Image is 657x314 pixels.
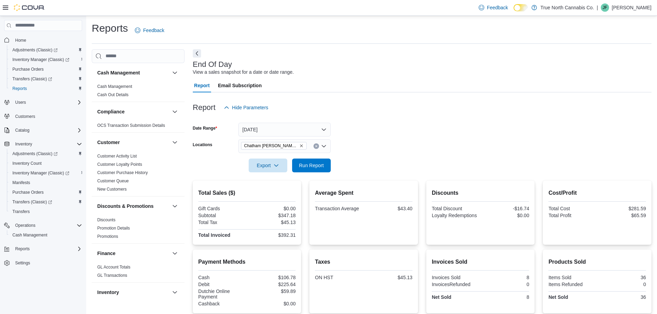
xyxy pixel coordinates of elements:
[12,259,33,267] a: Settings
[97,108,125,115] h3: Compliance
[218,79,262,92] span: Email Subscription
[315,258,412,266] h2: Taxes
[10,65,82,73] span: Purchase Orders
[10,159,82,168] span: Inventory Count
[10,188,82,196] span: Purchase Orders
[540,3,594,12] p: True North Cannabis Co.
[1,35,85,45] button: Home
[97,273,127,278] span: GL Transactions
[92,121,185,132] div: Compliance
[12,245,32,253] button: Reports
[248,288,296,294] div: $59.89
[12,161,42,166] span: Inventory Count
[12,126,82,134] span: Catalog
[12,221,38,230] button: Operations
[198,282,246,287] div: Debit
[599,213,646,218] div: $65.59
[12,245,82,253] span: Reports
[248,301,296,306] div: $0.00
[198,213,246,218] div: Subtotal
[599,206,646,211] div: $281.59
[1,125,85,135] button: Catalog
[12,98,82,107] span: Users
[432,258,529,266] h2: Invoices Sold
[15,246,30,252] span: Reports
[365,206,412,211] div: $43.40
[97,84,132,89] a: Cash Management
[12,112,82,121] span: Customers
[171,202,179,210] button: Discounts & Promotions
[97,162,142,167] span: Customer Loyalty Points
[7,149,85,159] a: Adjustments (Classic)
[249,159,287,172] button: Export
[10,198,55,206] a: Transfers (Classic)
[514,4,528,11] input: Dark Mode
[193,125,217,131] label: Date Range
[1,244,85,254] button: Reports
[97,217,116,222] a: Discounts
[1,221,85,230] button: Operations
[253,159,283,172] span: Export
[7,45,85,55] a: Adjustments (Classic)
[299,162,324,169] span: Run Report
[548,294,568,300] strong: Net Sold
[92,152,185,196] div: Customer
[482,294,529,300] div: 8
[10,169,72,177] a: Inventory Manager (Classic)
[97,203,169,210] button: Discounts & Promotions
[432,213,479,218] div: Loyalty Redemptions
[221,101,271,114] button: Hide Parameters
[10,55,82,64] span: Inventory Manager (Classic)
[482,282,529,287] div: 0
[12,259,82,267] span: Settings
[548,206,596,211] div: Total Cost
[12,170,69,176] span: Inventory Manager (Classic)
[15,223,36,228] span: Operations
[12,190,44,195] span: Purchase Orders
[97,225,130,231] span: Promotion Details
[198,258,296,266] h2: Payment Methods
[7,207,85,216] button: Transfers
[12,67,44,72] span: Purchase Orders
[15,260,30,266] span: Settings
[10,159,44,168] a: Inventory Count
[7,84,85,93] button: Reports
[248,213,296,218] div: $347.18
[193,49,201,58] button: Next
[97,186,127,192] span: New Customers
[12,36,82,44] span: Home
[432,206,479,211] div: Total Discount
[4,32,82,286] nav: Complex example
[248,220,296,225] div: $45.13
[15,128,29,133] span: Catalog
[97,217,116,223] span: Discounts
[193,142,212,148] label: Locations
[12,140,35,148] button: Inventory
[7,230,85,240] button: Cash Management
[97,289,119,296] h3: Inventory
[198,301,246,306] div: Cashback
[97,203,153,210] h3: Discounts & Promotions
[10,207,32,216] a: Transfers
[12,57,69,62] span: Inventory Manager (Classic)
[10,75,82,83] span: Transfers (Classic)
[432,294,451,300] strong: Net Sold
[198,206,246,211] div: Gift Cards
[10,198,82,206] span: Transfers (Classic)
[315,206,362,211] div: Transaction Average
[7,55,85,64] a: Inventory Manager (Classic)
[12,98,29,107] button: Users
[10,46,82,54] span: Adjustments (Classic)
[198,220,246,225] div: Total Tax
[244,142,298,149] span: Chatham [PERSON_NAME] Ave
[97,139,169,146] button: Customer
[7,159,85,168] button: Inventory Count
[432,189,529,197] h2: Discounts
[299,144,303,148] button: Remove Chatham McNaughton Ave from selection in this group
[92,82,185,102] div: Cash Management
[10,65,47,73] a: Purchase Orders
[97,69,169,76] button: Cash Management
[10,75,55,83] a: Transfers (Classic)
[15,114,35,119] span: Customers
